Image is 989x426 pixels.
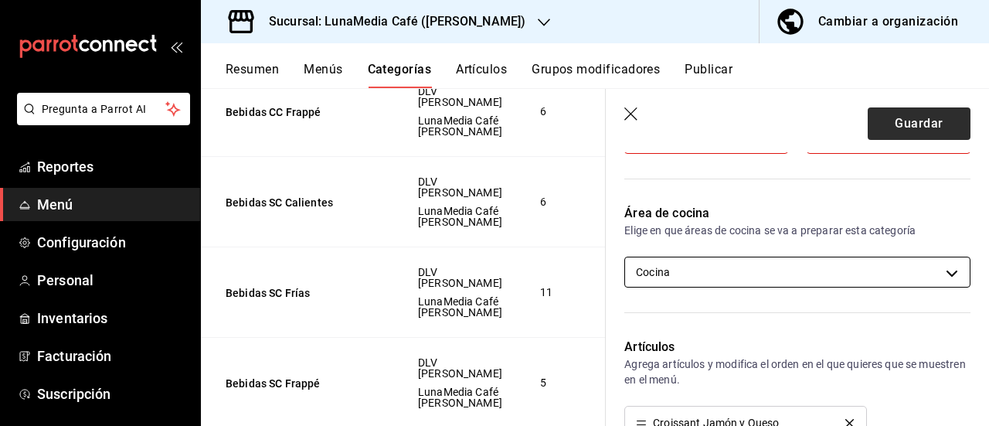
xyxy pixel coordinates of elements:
[226,104,380,120] button: Bebidas CC Frappé
[522,157,585,247] td: 6
[418,176,502,198] span: DLV [PERSON_NAME]
[603,376,619,391] button: actions
[532,62,660,88] button: Grupos modificadores
[226,62,989,88] div: navigation tabs
[304,62,342,88] button: Menús
[418,296,502,318] span: LunaMedia Café [PERSON_NAME]
[42,101,166,118] span: Pregunta a Parrot AI
[226,285,380,301] button: Bebidas SC Frías
[37,383,188,404] span: Suscripción
[368,62,432,88] button: Categorías
[37,346,188,366] span: Facturación
[418,86,502,107] span: DLV [PERSON_NAME]
[685,62,732,88] button: Publicar
[37,194,188,215] span: Menú
[37,270,188,291] span: Personal
[11,112,190,128] a: Pregunta a Parrot AI
[603,195,619,210] button: actions
[522,66,585,157] td: 6
[603,104,619,120] button: actions
[624,356,970,387] p: Agrega artículos y modifica el orden en el que quieres que se muestren en el menú.
[418,267,502,288] span: DLV [PERSON_NAME]
[418,206,502,227] span: LunaMedia Café [PERSON_NAME]
[418,357,502,379] span: DLV [PERSON_NAME]
[624,223,970,238] p: Elige en que áreas de cocina se va a preparar esta categoría
[226,376,380,391] button: Bebidas SC Frappé
[603,285,619,301] button: actions
[522,247,585,338] td: 11
[257,12,525,31] h3: Sucursal: LunaMedia Café ([PERSON_NAME])
[418,115,502,137] span: LunaMedia Café [PERSON_NAME]
[226,195,380,210] button: Bebidas SC Calientes
[170,40,182,53] button: open_drawer_menu
[226,62,279,88] button: Resumen
[624,257,970,288] div: Cocina
[37,308,188,329] span: Inventarios
[17,93,190,125] button: Pregunta a Parrot AI
[868,107,970,140] button: Guardar
[418,387,502,408] span: LunaMedia Café [PERSON_NAME]
[456,62,507,88] button: Artículos
[624,338,970,356] p: Artículos
[624,204,970,223] p: Área de cocina
[818,11,958,32] div: Cambiar a organización
[37,232,188,253] span: Configuración
[37,156,188,177] span: Reportes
